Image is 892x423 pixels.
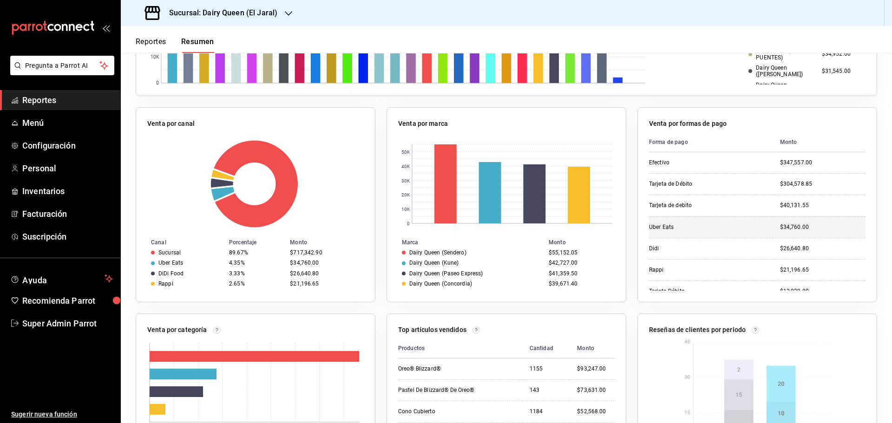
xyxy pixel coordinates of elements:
[818,46,866,63] td: $34,952.00
[401,207,410,212] text: 10K
[780,266,866,274] div: $21,196.65
[649,180,742,188] div: Tarjeta de Débito
[290,270,360,277] div: $26,640.80
[398,386,491,394] div: Pastel De Blizzard® De Oreo®
[401,178,410,183] text: 30K
[818,80,866,97] td: $31,371.00
[398,338,522,358] th: Productos
[22,185,113,197] span: Inventarios
[22,208,113,220] span: Facturación
[102,24,110,32] button: open_drawer_menu
[570,338,615,358] th: Monto
[649,132,773,152] th: Forma de pago
[398,365,491,373] div: Oreo® Blizzard®
[22,230,113,243] span: Suscripción
[225,237,286,247] th: Porcentaje
[780,223,866,231] div: $34,760.00
[22,94,113,106] span: Reportes
[147,325,207,335] p: Venta por categoría
[25,61,100,71] span: Pregunta a Parrot AI
[22,162,113,175] span: Personal
[549,280,611,287] div: $39,671.40
[780,287,866,295] div: $12,929.00
[649,266,742,274] div: Rappi
[401,164,410,169] text: 40K
[398,119,448,129] p: Venta por marca
[773,132,866,152] th: Monto
[549,270,611,277] div: $41,359.50
[649,119,727,129] p: Venta por formas de pago
[22,273,101,284] span: Ayuda
[818,63,866,80] td: $31,545.00
[151,55,159,60] text: 10K
[409,260,459,266] div: Dairy Queen (Kune)
[162,7,277,19] h3: Sucursal: Dairy Queen (El Jaral)
[409,249,466,256] div: Dairy Queen (Sendero)
[22,317,113,330] span: Super Admin Parrot
[290,280,360,287] div: $21,196.65
[780,202,866,209] div: $40,131.55
[549,260,611,266] div: $42,727.00
[780,245,866,253] div: $26,640.80
[748,65,814,78] div: Dairy Queen ([PERSON_NAME])
[401,192,410,197] text: 20K
[522,338,570,358] th: Cantidad
[158,280,173,287] div: Rappi
[11,410,113,419] span: Sugerir nueva función
[398,408,491,416] div: Cono Cubierto
[649,325,746,335] p: Reseñas de clientes por periodo
[229,270,282,277] div: 3.33%
[158,270,184,277] div: DiDi Food
[545,237,626,247] th: Monto
[136,237,225,247] th: Canal
[286,237,375,247] th: Monto
[7,67,114,77] a: Pregunta a Parrot AI
[748,82,814,95] div: Dairy Queen (GALERIAS MTY PB)
[649,202,742,209] div: Tarjeta de debito
[22,294,113,307] span: Recomienda Parrot
[147,119,195,129] p: Venta por canal
[181,37,214,53] button: Resumen
[577,365,615,373] div: $93,247.00
[229,280,282,287] div: 2.65%
[22,139,113,152] span: Configuración
[780,159,866,167] div: $347,557.00
[401,150,410,155] text: 50K
[409,280,472,287] div: Dairy Queen (Concordia)
[530,386,563,394] div: 143
[649,287,742,295] div: Tarjeta Débito
[577,408,615,416] div: $52,568.00
[549,249,611,256] div: $55,152.05
[407,221,410,226] text: 0
[530,408,563,416] div: 1184
[387,237,545,247] th: Marca
[649,223,742,231] div: Uber Eats
[649,159,742,167] div: Efectivo
[158,260,183,266] div: Uber Eats
[158,249,181,256] div: Sucursal
[229,249,282,256] div: 89.67%
[136,37,214,53] div: navigation tabs
[156,81,159,86] text: 0
[748,47,814,61] div: Dairy Queen (LAS PUENTES)
[530,365,563,373] div: 1155
[22,117,113,129] span: Menú
[398,325,466,335] p: Top artículos vendidos
[649,245,742,253] div: Didi
[136,37,166,53] button: Reportes
[229,260,282,266] div: 4.35%
[10,56,114,75] button: Pregunta a Parrot AI
[409,270,483,277] div: Dairy Queen (Paseo Express)
[290,249,360,256] div: $717,342.90
[577,386,615,394] div: $73,631.00
[290,260,360,266] div: $34,760.00
[780,180,866,188] div: $304,578.85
